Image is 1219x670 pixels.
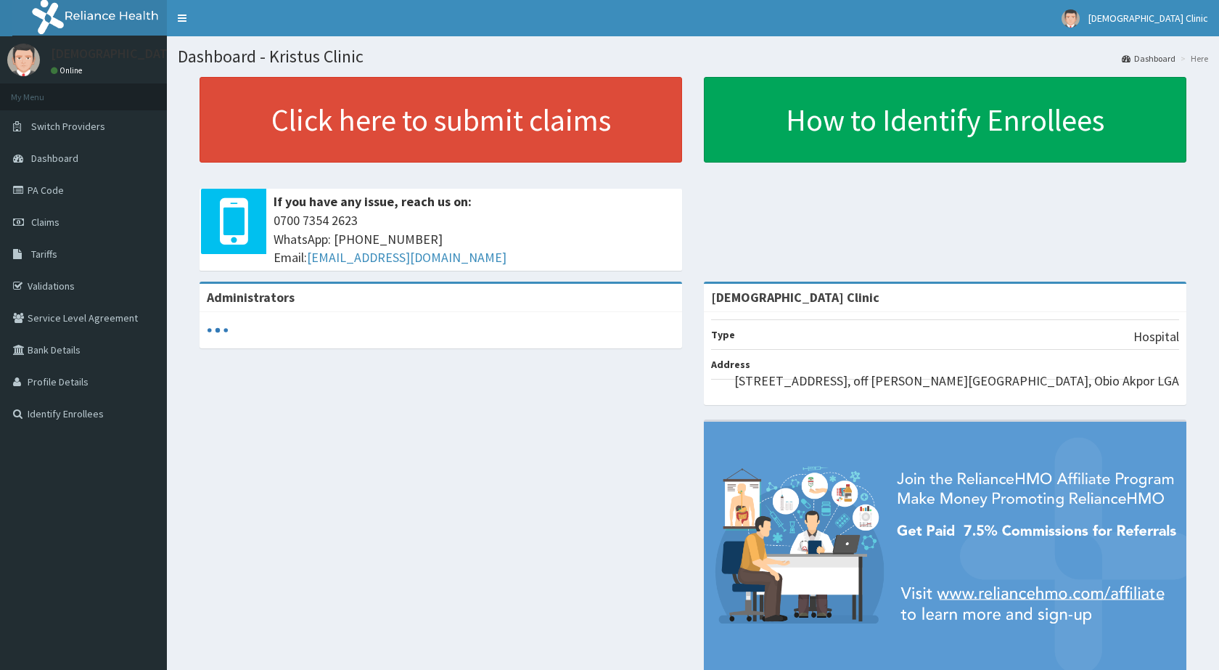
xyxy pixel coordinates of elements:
span: Dashboard [31,152,78,165]
a: Dashboard [1122,52,1175,65]
b: If you have any issue, reach us on: [274,193,472,210]
img: User Image [7,44,40,76]
span: 0700 7354 2623 WhatsApp: [PHONE_NUMBER] Email: [274,211,675,267]
b: Administrators [207,289,295,306]
p: [STREET_ADDRESS], off [PERSON_NAME][GEOGRAPHIC_DATA], Obio Akpor LGA [734,372,1179,391]
b: Address [711,358,750,371]
p: [DEMOGRAPHIC_DATA] Clinic [51,47,213,60]
li: Here [1177,52,1208,65]
span: Tariffs [31,248,57,261]
span: [DEMOGRAPHIC_DATA] Clinic [1088,12,1208,25]
img: User Image [1062,9,1080,28]
a: Online [51,65,86,75]
a: [EMAIL_ADDRESS][DOMAIN_NAME] [307,249,506,266]
strong: [DEMOGRAPHIC_DATA] Clinic [711,289,879,306]
h1: Dashboard - Kristus Clinic [178,47,1208,66]
svg: audio-loading [207,319,229,341]
a: How to Identify Enrollees [704,77,1186,163]
b: Type [711,328,735,341]
p: Hospital [1133,327,1179,346]
span: Claims [31,216,59,229]
span: Switch Providers [31,120,105,133]
a: Click here to submit claims [200,77,682,163]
